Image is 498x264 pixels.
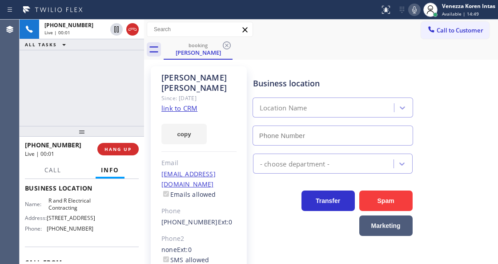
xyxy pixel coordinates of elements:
[48,197,93,211] span: R and R Electrical Contracting
[165,49,232,57] div: [PERSON_NAME]
[408,4,421,16] button: Mute
[20,39,75,50] button: ALL TASKS
[25,215,47,221] span: Address:
[104,146,132,152] span: HANG UP
[97,143,139,155] button: HANG UP
[161,170,216,188] a: [EMAIL_ADDRESS][DOMAIN_NAME]
[39,162,67,179] button: Call
[161,158,237,168] div: Email
[161,234,237,244] div: Phone2
[161,73,237,93] div: [PERSON_NAME] [PERSON_NAME]
[101,166,119,174] span: Info
[47,225,93,232] span: [PHONE_NUMBER]
[218,218,233,226] span: Ext: 0
[437,26,483,34] span: Call to Customer
[161,206,237,216] div: Phone
[161,218,218,226] a: [PHONE_NUMBER]
[96,162,124,179] button: Info
[163,191,169,197] input: Emails allowed
[25,41,57,48] span: ALL TASKS
[260,103,307,113] div: Location Name
[421,22,489,39] button: Call to Customer
[44,166,61,174] span: Call
[161,190,216,199] label: Emails allowed
[44,21,93,29] span: [PHONE_NUMBER]
[25,184,139,192] span: Business location
[161,104,197,113] a: link to CRM
[301,191,355,211] button: Transfer
[442,2,495,10] div: Venezza Koren Intas
[161,124,207,144] button: copy
[359,191,413,211] button: Spam
[44,29,70,36] span: Live | 00:01
[25,225,47,232] span: Phone:
[442,11,479,17] span: Available | 14:49
[47,215,95,221] span: [STREET_ADDRESS]
[25,201,48,207] span: Name:
[260,158,329,169] div: - choose department -
[253,77,413,89] div: Business location
[165,42,232,49] div: booking
[110,23,123,36] button: Hold Customer
[253,126,413,146] input: Phone Number
[163,256,169,262] input: SMS allowed
[177,245,192,254] span: Ext: 0
[165,40,232,59] div: Paul Kopelman
[161,93,237,103] div: Since: [DATE]
[25,150,54,158] span: Live | 00:01
[359,215,413,236] button: Marketing
[126,23,139,36] button: Hang up
[25,141,81,149] span: [PHONE_NUMBER]
[161,256,209,264] label: SMS allowed
[147,22,253,37] input: Search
